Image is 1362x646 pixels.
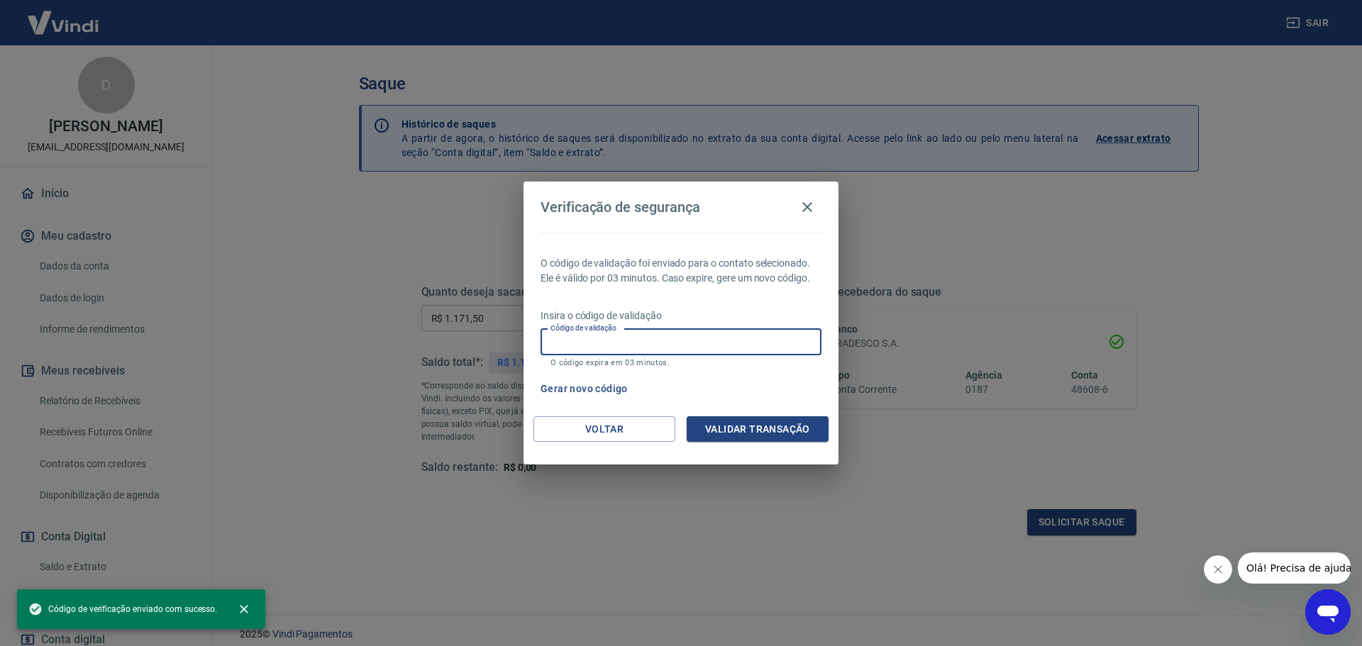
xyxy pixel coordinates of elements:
iframe: Mensagem da empresa [1238,552,1351,584]
p: Insira o código de validação [541,308,821,323]
span: Olá! Precisa de ajuda? [9,10,119,21]
iframe: Botão para abrir a janela de mensagens [1305,589,1351,635]
p: O código de validação foi enviado para o contato selecionado. Ele é válido por 03 minutos. Caso e... [541,256,821,286]
h4: Verificação de segurança [541,199,700,216]
label: Código de validação [550,323,616,333]
p: O código expira em 03 minutos. [550,358,812,367]
iframe: Fechar mensagem [1204,555,1232,584]
button: Gerar novo código [535,376,633,402]
span: Código de verificação enviado com sucesso. [28,602,217,616]
button: Validar transação [687,416,829,442]
button: Voltar [533,416,675,442]
button: close [228,594,260,625]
